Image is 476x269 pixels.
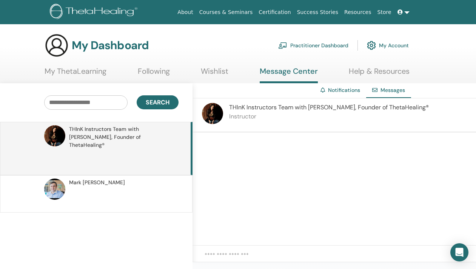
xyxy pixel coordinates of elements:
a: My ThetaLearning [45,67,106,81]
span: THInK Instructors Team with [PERSON_NAME], Founder of ThetaHealing® [229,103,429,111]
p: Instructor [229,112,429,121]
img: generic-user-icon.jpg [45,33,69,58]
a: My Account [367,37,409,54]
a: Following [138,67,170,81]
button: Search [137,95,179,109]
span: THInK Instructors Team with [PERSON_NAME], Founder of ThetaHealing® [69,125,176,149]
a: Courses & Seminars [196,5,256,19]
span: Messages [380,87,405,93]
a: Practitioner Dashboard [278,37,348,54]
img: default.jpg [202,103,223,124]
img: default.jpg [44,125,65,146]
img: cog.svg [367,39,376,52]
a: Success Stories [294,5,341,19]
h3: My Dashboard [72,39,149,52]
a: Wishlist [201,67,228,81]
a: Store [374,5,394,19]
a: Resources [341,5,374,19]
img: default.jpg [44,179,65,200]
a: Message Center [260,67,318,83]
div: Open Intercom Messenger [450,243,468,261]
a: Certification [256,5,294,19]
img: logo.png [50,4,140,21]
a: Notifications [328,87,360,93]
a: About [174,5,196,19]
img: chalkboard-teacher.svg [278,42,287,49]
a: Help & Resources [349,67,410,81]
span: Search [146,98,169,106]
span: Mark [PERSON_NAME] [69,179,125,187]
